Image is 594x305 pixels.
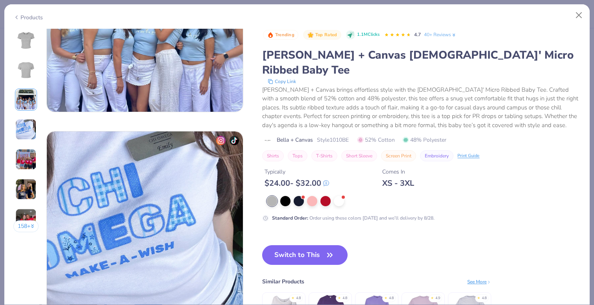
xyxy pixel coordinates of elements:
div: 4.8 [296,296,301,301]
div: Comes In [382,168,414,176]
span: Bella + Canvas [277,136,313,144]
button: T-Shirts [311,150,337,161]
div: 4.8 [389,296,394,301]
button: Screen Print [381,150,416,161]
div: Order using these colors [DATE] and we’ll delivery by 8/28. [272,214,435,222]
button: copy to clipboard [265,78,298,85]
img: User generated content [15,209,37,230]
span: 52% Cotton [357,136,395,144]
button: Short Sleeve [341,150,377,161]
img: User generated content [15,149,37,170]
img: Back [17,60,35,79]
div: 4.8 [342,296,347,301]
button: Tops [288,150,307,161]
img: User generated content [15,89,37,110]
div: 4.8 [482,296,487,301]
div: 4.7 Stars [384,29,411,41]
button: Badge Button [263,30,298,40]
span: 4.7 [414,31,421,38]
img: User generated content [15,179,37,200]
img: tiktok-icon.png [229,136,239,145]
button: Embroidery [420,150,453,161]
strong: Standard Order : [272,215,308,221]
span: 48% Polyester [403,136,446,144]
img: brand logo [262,137,273,144]
div: 4.9 [435,296,440,301]
span: Style 1010BE [317,136,349,144]
img: Trending sort [267,32,274,38]
div: ★ [291,296,294,299]
div: ★ [477,296,480,299]
button: Switch to This [262,245,348,265]
button: Badge Button [303,30,341,40]
div: [PERSON_NAME] + Canvas brings effortless style with the [DEMOGRAPHIC_DATA]' Micro Ribbed Baby Tee... [262,85,581,130]
img: insta-icon.png [216,136,226,145]
span: 1.1M Clicks [357,31,379,38]
div: ★ [431,296,434,299]
div: See More [467,278,491,285]
a: 40+ Reviews [424,31,457,38]
span: Trending [275,33,294,37]
button: Close [572,8,587,23]
div: Products [13,13,43,22]
img: Top Rated sort [307,32,314,38]
div: Typically [265,168,329,176]
div: ★ [384,296,387,299]
span: Top Rated [315,33,337,37]
div: Similar Products [262,277,304,286]
img: Front [17,30,35,49]
button: 158+ [13,220,39,232]
div: ★ [338,296,341,299]
div: XS - 3XL [382,178,414,188]
div: $ 24.00 - $ 32.00 [265,178,329,188]
div: Print Guide [457,153,479,159]
div: [PERSON_NAME] + Canvas [DEMOGRAPHIC_DATA]' Micro Ribbed Baby Tee [262,48,581,78]
img: User generated content [15,119,37,140]
button: Shirts [262,150,284,161]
